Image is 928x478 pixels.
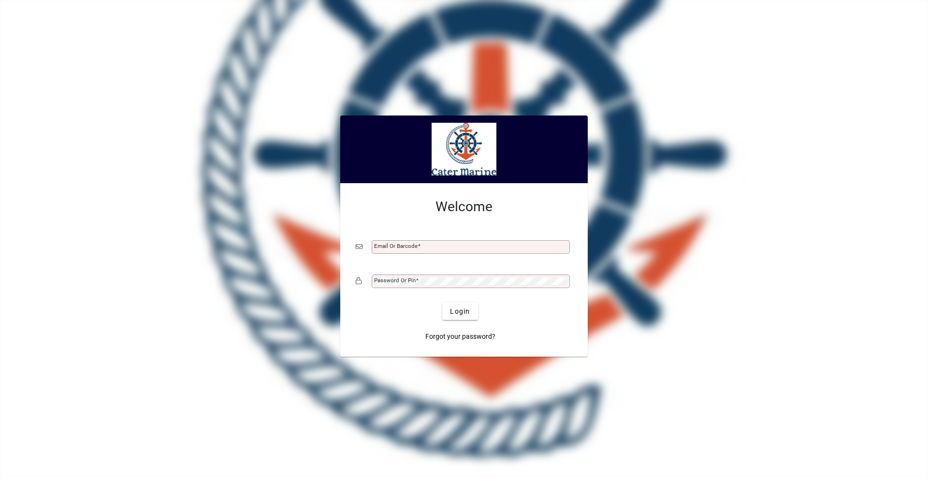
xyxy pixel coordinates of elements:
[374,243,418,249] mat-label: Email or Barcode
[356,199,572,215] h2: Welcome
[450,306,470,317] span: Login
[425,332,495,342] span: Forgot your password?
[442,303,478,320] button: Login
[374,277,416,284] mat-label: Password or Pin
[421,328,499,345] a: Forgot your password?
